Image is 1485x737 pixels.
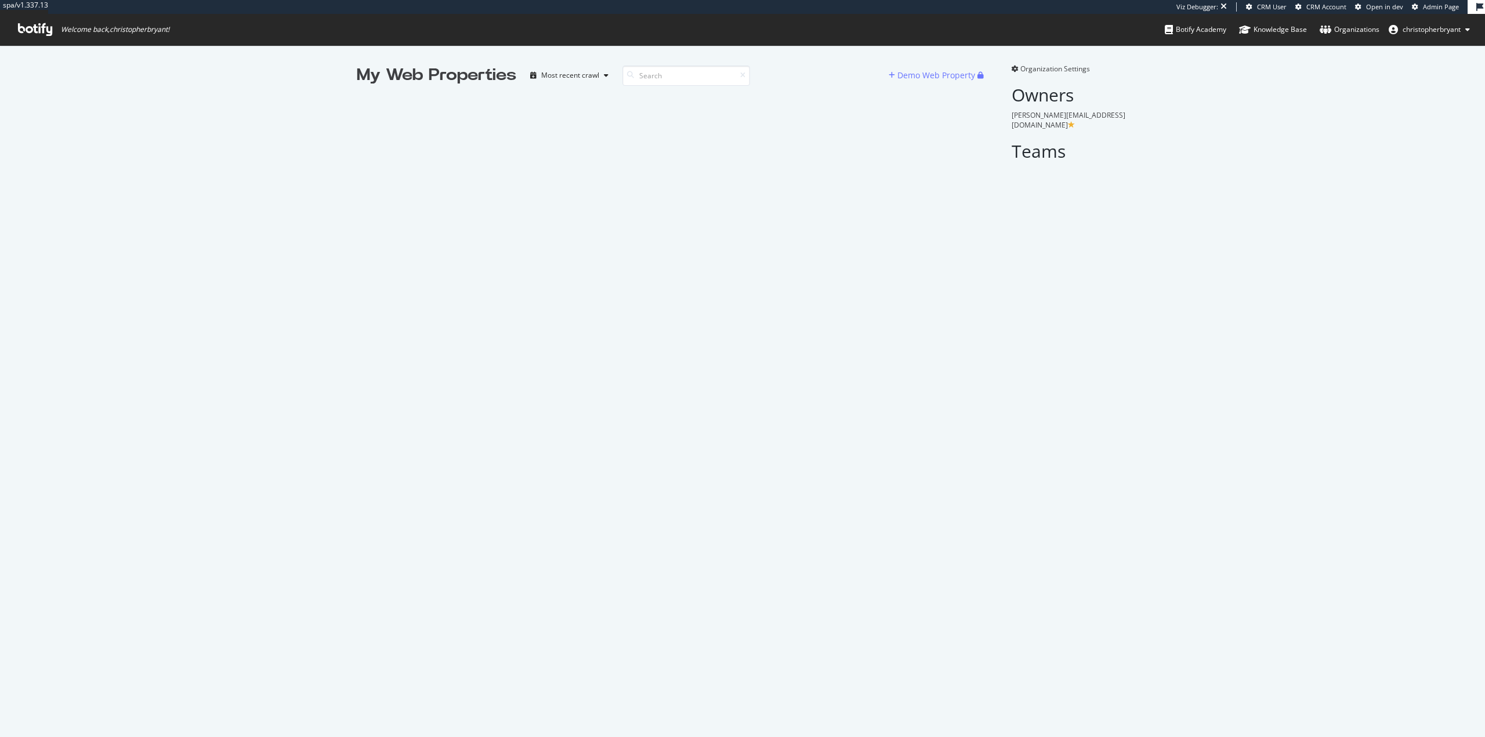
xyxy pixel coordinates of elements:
[1423,2,1459,11] span: Admin Page
[526,66,613,85] button: Most recent crawl
[1020,64,1090,74] span: Organization Settings
[1366,2,1403,11] span: Open in dev
[1320,14,1379,45] a: Organizations
[889,70,977,80] a: Demo Web Property
[1355,2,1403,12] a: Open in dev
[889,66,977,85] button: Demo Web Property
[1165,24,1226,35] div: Botify Academy
[1403,24,1461,34] span: christopherbryant
[622,66,750,86] input: Search
[1320,24,1379,35] div: Organizations
[897,70,975,81] div: Demo Web Property
[1379,20,1479,39] button: christopherbryant
[357,64,516,87] div: My Web Properties
[1012,85,1128,104] h2: Owners
[1239,14,1307,45] a: Knowledge Base
[61,25,169,34] span: Welcome back, christopherbryant !
[1246,2,1287,12] a: CRM User
[1012,110,1125,130] span: [PERSON_NAME][EMAIL_ADDRESS][DOMAIN_NAME]
[1176,2,1218,12] div: Viz Debugger:
[1295,2,1346,12] a: CRM Account
[1239,24,1307,35] div: Knowledge Base
[1012,141,1128,161] h2: Teams
[1306,2,1346,11] span: CRM Account
[541,72,599,79] div: Most recent crawl
[1165,14,1226,45] a: Botify Academy
[1257,2,1287,11] span: CRM User
[1412,2,1459,12] a: Admin Page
